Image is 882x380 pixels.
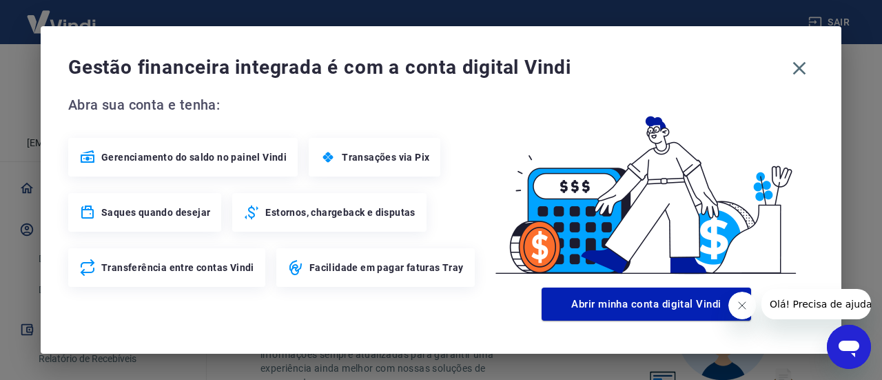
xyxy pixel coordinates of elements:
button: Abrir minha conta digital Vindi [542,288,751,321]
span: Gerenciamento do saldo no painel Vindi [101,150,287,164]
span: Facilidade em pagar faturas Tray [309,261,464,274]
img: Good Billing [479,94,814,282]
span: Transferência entre contas Vindi [101,261,254,274]
iframe: Fechar mensagem [728,292,756,319]
span: Saques quando desejar [101,206,210,219]
span: Gestão financeira integrada é com a conta digital Vindi [68,54,785,81]
span: Transações via Pix [342,150,429,164]
span: Olá! Precisa de ajuda? [8,10,116,21]
iframe: Mensagem da empresa [761,289,871,319]
span: Estornos, chargeback e disputas [265,206,415,219]
iframe: Botão para abrir a janela de mensagens [827,325,871,369]
span: Abra sua conta e tenha: [68,94,479,116]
